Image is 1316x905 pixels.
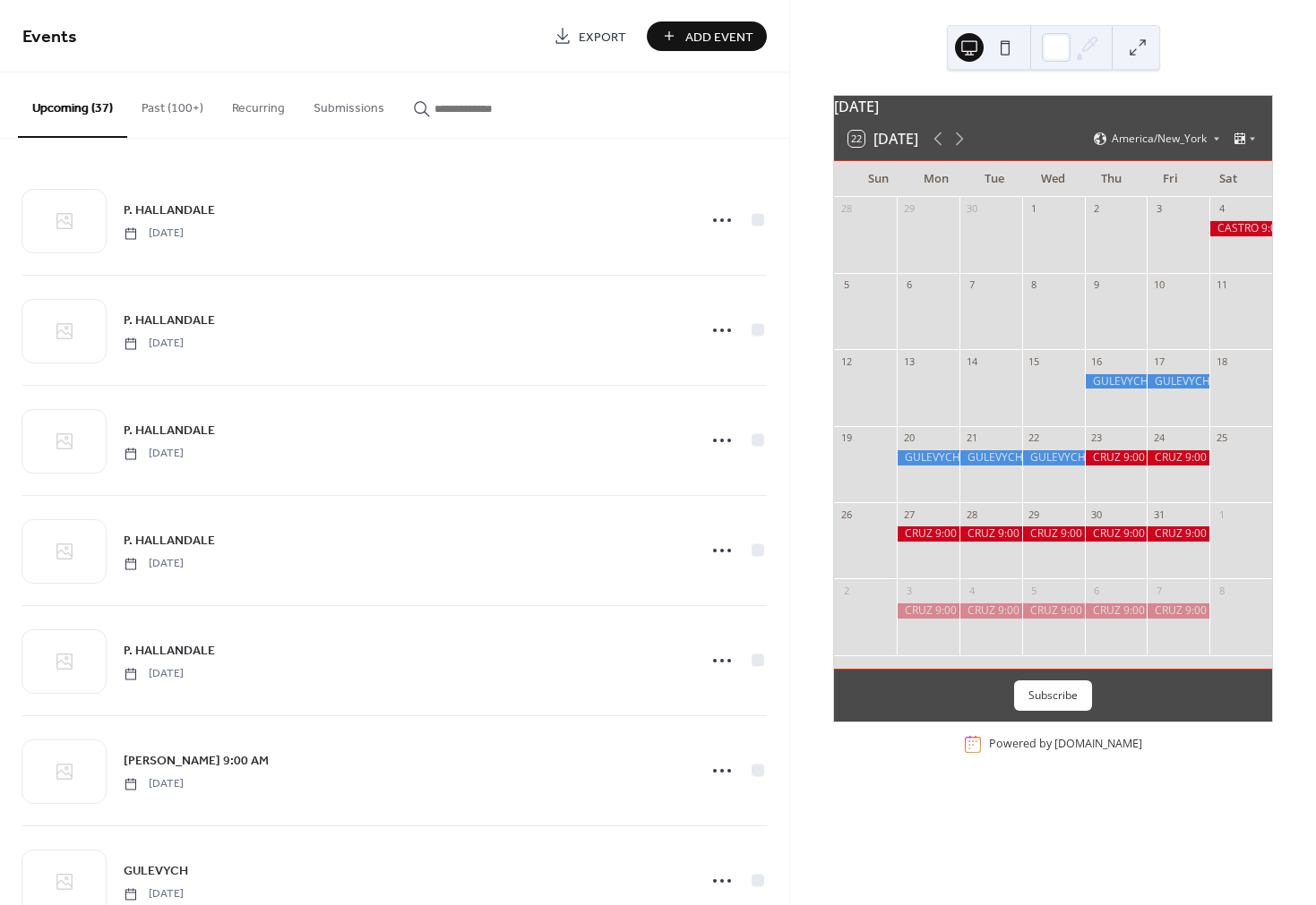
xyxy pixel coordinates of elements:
div: CRUZ 9:00 am [1147,450,1209,465]
div: 7 [965,278,978,292]
div: Tue [966,161,1024,197]
div: GULEVYCH [959,450,1022,465]
div: CRUZ 9:00 am [1022,603,1085,619]
button: Upcoming (37) [18,73,127,138]
div: 27 [902,508,916,521]
div: Sun [848,161,907,197]
div: 6 [902,278,916,292]
div: GULEVYCH [1022,450,1085,465]
span: P. HALLANDALE [124,642,215,661]
div: Mon [907,161,966,197]
div: 2 [1090,202,1104,216]
div: CRUZ 9:00 am [1022,526,1085,542]
div: 26 [839,508,853,521]
div: 5 [1028,584,1041,597]
div: 9 [1090,278,1104,292]
span: Add Event [685,28,753,47]
div: 8 [1215,584,1228,597]
span: [DATE] [124,336,184,352]
div: 29 [902,202,916,216]
div: 30 [965,202,978,216]
div: 18 [1215,354,1228,368]
a: GULEVYCH [124,860,188,881]
a: [DOMAIN_NAME] [1054,737,1142,752]
div: 7 [1152,584,1165,597]
span: America/New_York [1112,133,1207,144]
div: 17 [1152,354,1165,368]
a: P. HALLANDALE [124,200,215,220]
div: 21 [965,431,978,445]
div: CRUZ 9:00 am [1147,526,1209,542]
div: 14 [965,354,978,368]
div: Thu [1082,161,1140,197]
span: [DATE] [124,776,184,792]
div: 23 [1090,431,1104,445]
div: 1 [1028,202,1041,216]
div: 3 [902,584,916,597]
div: 3 [1152,202,1165,216]
div: 1 [1215,508,1228,521]
div: Fri [1141,161,1200,197]
div: Wed [1024,161,1082,197]
button: Past (100+) [127,73,218,136]
span: P. HALLANDALE [124,312,215,330]
span: [DATE] [124,556,184,572]
span: GULEVYCH [124,862,188,881]
div: 15 [1028,354,1041,368]
div: CRUZ 9:00 am [897,526,959,542]
div: 2 [839,584,853,597]
div: Powered by [989,737,1142,752]
a: P. HALLANDALE [124,420,215,440]
div: 16 [1090,354,1104,368]
div: Sat [1200,161,1258,197]
div: 13 [902,354,916,368]
div: 22 [1028,431,1041,445]
div: 30 [1090,508,1104,521]
div: 10 [1152,278,1165,292]
div: GULEVYCH [1085,374,1148,389]
div: GULEVYCH [1147,374,1209,389]
div: 4 [965,584,978,597]
span: Export [579,28,626,47]
span: [DATE] [124,666,184,682]
div: 4 [1215,202,1228,216]
a: [PERSON_NAME] 9:00 AM [124,750,269,771]
span: [DATE] [124,226,184,242]
div: CRUZ 9:00 am [1085,603,1148,619]
div: 11 [1215,278,1228,292]
button: Add Event [647,21,767,51]
div: CRUZ 9:00 am [959,603,1022,619]
div: 6 [1090,584,1104,597]
button: Recurring [218,73,299,136]
span: Events [22,20,77,55]
button: Submissions [299,73,399,136]
div: 31 [1152,508,1165,521]
a: Export [540,21,640,51]
div: 20 [902,431,916,445]
div: 28 [965,508,978,521]
span: P. HALLANDALE [124,201,215,220]
span: [PERSON_NAME] 9:00 AM [124,752,269,771]
div: 28 [839,202,853,216]
div: 19 [839,431,853,445]
div: CRUZ 9:00 am [897,603,959,619]
button: Subscribe [1014,680,1092,711]
div: CRUZ 9:00 am [1147,603,1209,619]
span: P. HALLANDALE [124,422,215,440]
div: CRUZ 9:00 am [1085,526,1148,542]
span: [DATE] [124,886,184,902]
button: 22[DATE] [842,126,925,151]
span: [DATE] [124,446,184,462]
div: GULEVYCH [897,450,959,465]
div: 24 [1152,431,1165,445]
span: P. HALLANDALE [124,532,215,551]
div: 8 [1028,278,1041,292]
div: CRUZ 9:00 am [959,526,1022,542]
div: 5 [839,278,853,292]
div: [DATE] [834,96,1272,117]
a: P. HALLANDALE [124,310,215,330]
div: CASTRO 9:00 AM [1209,221,1272,236]
div: 29 [1028,508,1041,521]
div: CRUZ 9:00 am [1085,450,1148,465]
